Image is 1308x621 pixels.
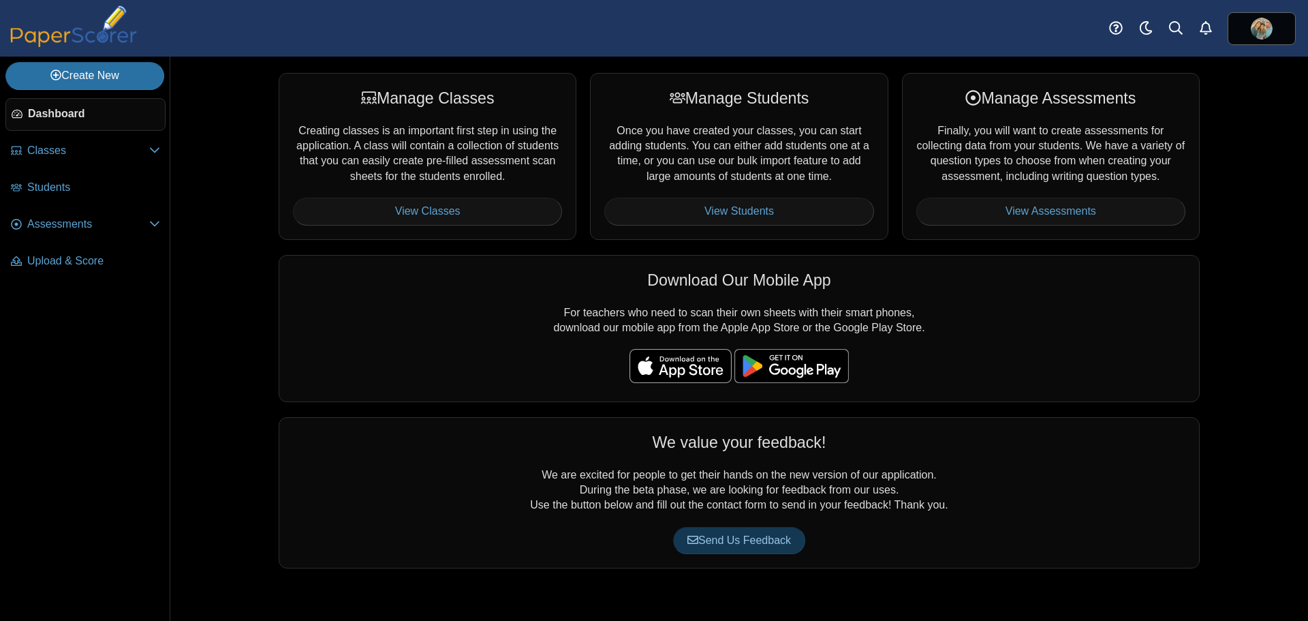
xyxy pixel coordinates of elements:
a: Alerts [1191,14,1221,44]
div: Once you have created your classes, you can start adding students. You can either add students on... [590,73,888,239]
img: ps.7R70R2c4AQM5KRlH [1251,18,1273,40]
span: Dashboard [28,106,159,121]
a: View Students [604,198,873,225]
div: We value your feedback! [293,431,1185,453]
div: Download Our Mobile App [293,269,1185,291]
span: Send Us Feedback [687,534,791,546]
a: View Classes [293,198,562,225]
div: Manage Assessments [916,87,1185,109]
div: We are excited for people to get their hands on the new version of our application. During the be... [279,417,1200,569]
div: Finally, you will want to create assessments for collecting data from your students. We have a va... [902,73,1200,239]
span: Timothy Kemp [1251,18,1273,40]
a: Upload & Score [5,245,166,278]
img: apple-store-badge.svg [629,349,732,383]
a: Students [5,172,166,205]
a: Dashboard [5,98,166,131]
img: PaperScorer [5,5,142,47]
div: For teachers who need to scan their own sheets with their smart phones, download our mobile app f... [279,255,1200,402]
div: Creating classes is an important first step in using the application. A class will contain a coll... [279,73,576,239]
a: Classes [5,135,166,168]
a: PaperScorer [5,37,142,49]
a: ps.7R70R2c4AQM5KRlH [1228,12,1296,45]
a: Send Us Feedback [673,527,805,554]
a: Create New [5,62,164,89]
a: Assessments [5,209,166,241]
span: Classes [27,143,149,158]
a: View Assessments [916,198,1185,225]
div: Manage Students [604,87,873,109]
span: Assessments [27,217,149,232]
img: google-play-badge.png [734,349,849,383]
span: Upload & Score [27,254,160,269]
div: Manage Classes [293,87,562,109]
span: Students [27,180,160,195]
